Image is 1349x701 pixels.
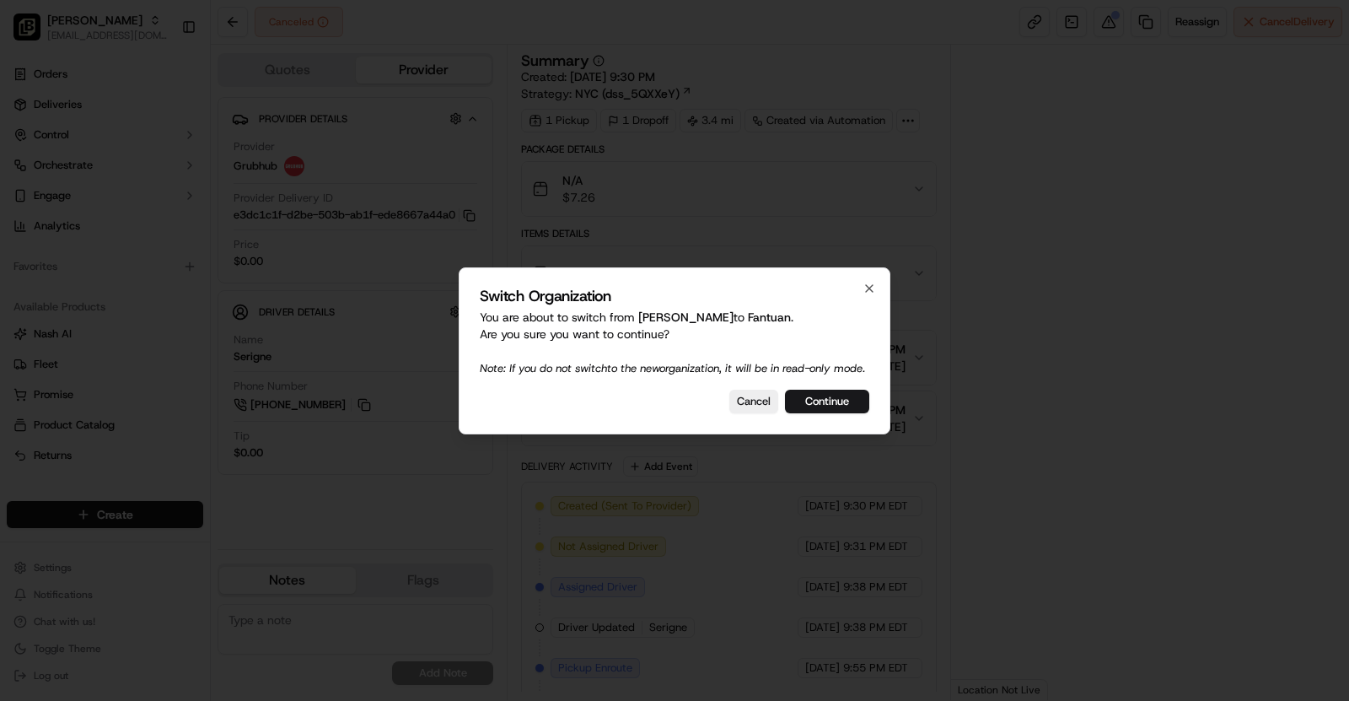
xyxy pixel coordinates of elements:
span: [PERSON_NAME] [638,310,734,325]
span: Note: If you do not switch to the new organization, it will be in read-only mode. [480,361,865,375]
span: Fantuan [748,310,791,325]
p: You are about to switch from to . Are you sure you want to continue? [480,309,869,376]
h2: Switch Organization [480,288,869,304]
button: Cancel [729,390,778,413]
button: Continue [785,390,869,413]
